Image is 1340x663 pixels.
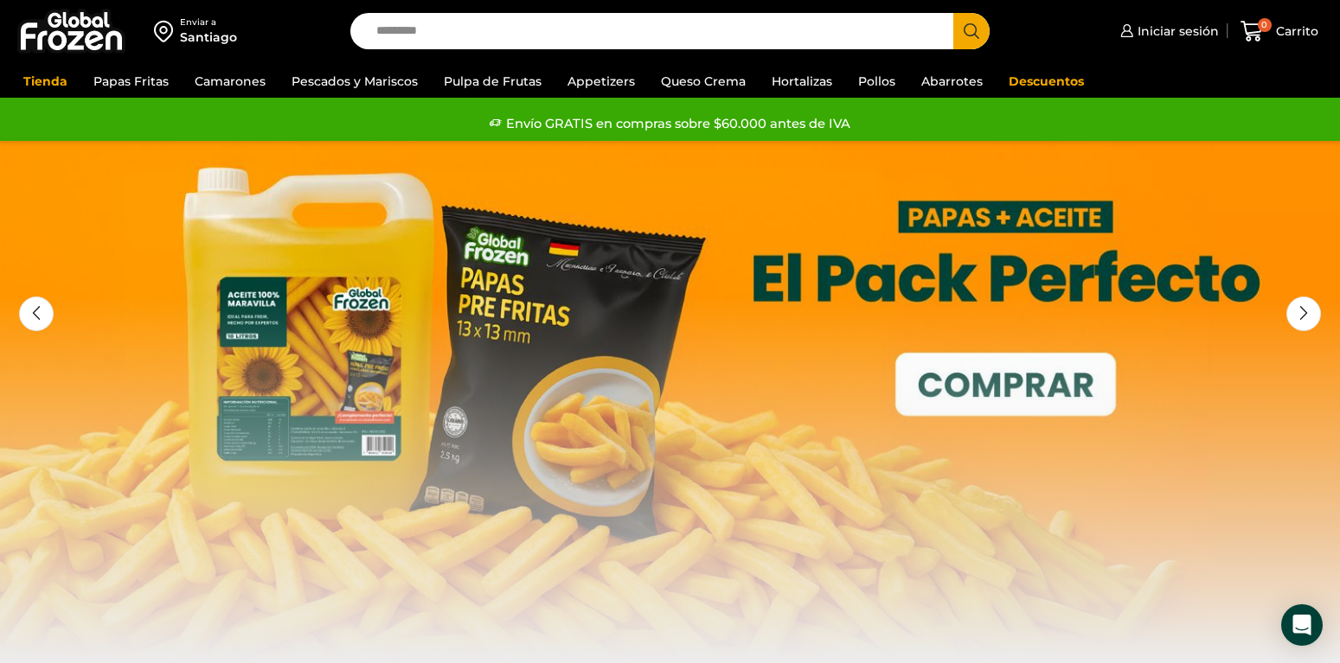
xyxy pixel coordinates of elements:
[1116,14,1219,48] a: Iniciar sesión
[180,29,237,46] div: Santiago
[652,65,754,98] a: Queso Crema
[953,13,990,49] button: Search button
[850,65,904,98] a: Pollos
[1236,11,1323,52] a: 0 Carrito
[1281,604,1323,646] div: Open Intercom Messenger
[186,65,274,98] a: Camarones
[913,65,991,98] a: Abarrotes
[15,65,76,98] a: Tienda
[763,65,841,98] a: Hortalizas
[559,65,644,98] a: Appetizers
[1000,65,1093,98] a: Descuentos
[1258,18,1272,32] span: 0
[435,65,550,98] a: Pulpa de Frutas
[1133,22,1219,40] span: Iniciar sesión
[283,65,426,98] a: Pescados y Mariscos
[85,65,177,98] a: Papas Fritas
[154,16,180,46] img: address-field-icon.svg
[180,16,237,29] div: Enviar a
[1272,22,1318,40] span: Carrito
